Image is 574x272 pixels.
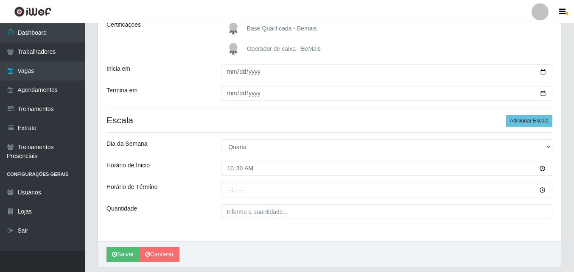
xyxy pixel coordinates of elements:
[106,115,552,125] h4: Escala
[140,247,179,262] a: Cancelar
[225,41,245,58] img: Operador de caixa - BeMais
[106,20,141,29] label: Certificações
[247,25,317,32] span: Base Qualificada - Bemais
[14,6,52,17] img: CoreUI Logo
[106,86,137,95] label: Termina em
[106,161,150,170] label: Horário de Inicio
[221,204,552,219] input: Informe a quantidade...
[221,86,552,101] input: 00/00/0000
[106,139,148,148] label: Dia da Semana
[221,64,552,79] input: 00/00/0000
[506,115,552,127] button: Adicionar Escala
[106,64,130,73] label: Inicia em
[225,20,245,37] img: Base Qualificada - Bemais
[247,45,321,52] span: Operador de caixa - BeMais
[221,161,552,176] input: 00:00
[106,247,140,262] button: Salvar
[221,183,552,197] input: 00:00
[106,183,157,192] label: Horário de Término
[106,204,137,213] label: Quantidade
